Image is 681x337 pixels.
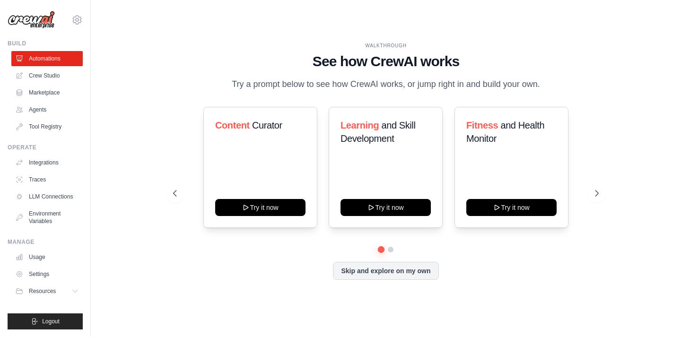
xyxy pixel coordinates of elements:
span: Content [215,120,250,130]
button: Try it now [340,199,431,216]
button: Resources [11,284,83,299]
button: Try it now [466,199,557,216]
a: Integrations [11,155,83,170]
a: Usage [11,250,83,265]
a: Marketplace [11,85,83,100]
div: Build [8,40,83,47]
a: Crew Studio [11,68,83,83]
span: Learning [340,120,379,130]
a: Settings [11,267,83,282]
div: WALKTHROUGH [173,42,598,49]
a: Automations [11,51,83,66]
a: Traces [11,172,83,187]
button: Logout [8,313,83,329]
a: Environment Variables [11,206,83,229]
a: LLM Connections [11,189,83,204]
div: Manage [8,238,83,246]
span: Logout [42,318,60,325]
a: Tool Registry [11,119,83,134]
img: Logo [8,11,55,29]
span: and Skill Development [340,120,415,144]
span: Fitness [466,120,498,130]
a: Agents [11,102,83,117]
span: Curator [252,120,282,130]
button: Try it now [215,199,306,216]
span: and Health Monitor [466,120,544,144]
h1: See how CrewAI works [173,53,598,70]
span: Resources [29,287,56,295]
div: Operate [8,144,83,151]
button: Skip and explore on my own [333,262,438,280]
p: Try a prompt below to see how CrewAI works, or jump right in and build your own. [227,78,545,91]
